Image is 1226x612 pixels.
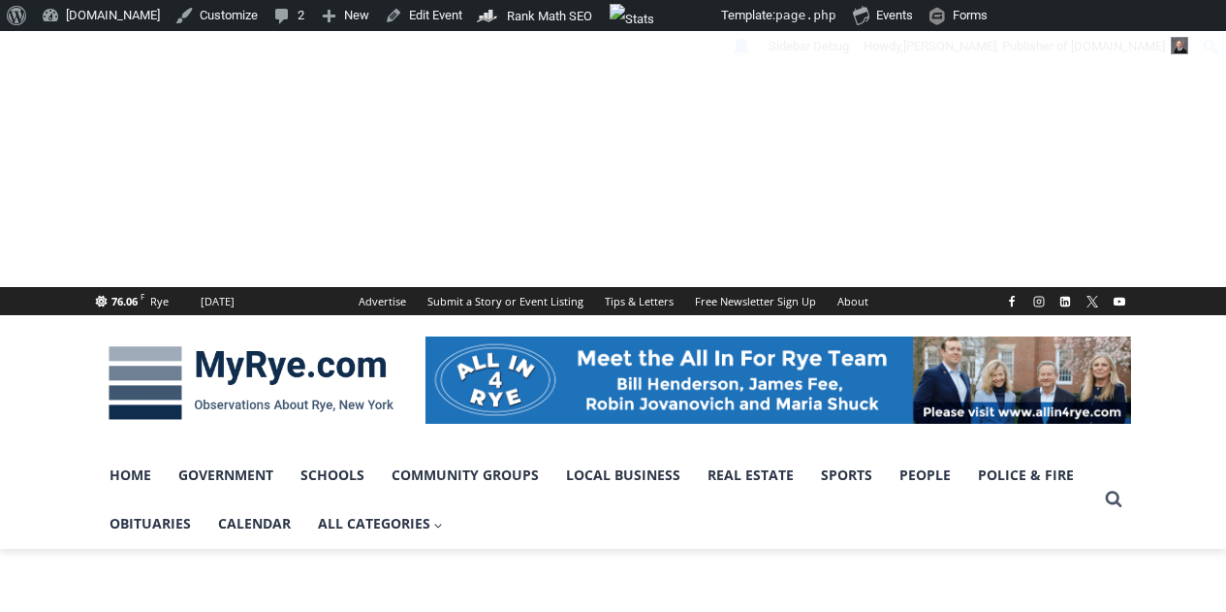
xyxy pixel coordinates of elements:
img: All in for Rye [425,337,1131,424]
a: People [886,451,964,499]
div: Rye [150,293,169,310]
span: All Categories [318,513,444,534]
img: Views over 48 hours. Click for more Jetpack Stats. [610,4,718,27]
a: Police & Fire [964,451,1087,499]
img: MyRye.com [96,333,406,434]
a: Free Newsletter Sign Up [684,287,827,315]
span: [PERSON_NAME], Publisher of [DOMAIN_NAME] [903,39,1165,53]
a: Tips & Letters [594,287,684,315]
a: Linkedin [1053,290,1077,313]
a: Howdy, [857,31,1196,62]
nav: Secondary Navigation [348,287,879,315]
a: Advertise [348,287,417,315]
a: About [827,287,879,315]
span: F [141,291,144,302]
a: Real Estate [694,451,807,499]
a: Sports [807,451,886,499]
span: page.php [775,8,836,22]
a: Instagram [1027,290,1051,313]
a: Facebook [1000,290,1023,313]
a: Community Groups [378,451,552,499]
a: Home [96,451,165,499]
span: 76.06 [111,294,138,308]
a: All Categories [304,499,457,548]
a: Local Business [552,451,694,499]
a: Government [165,451,287,499]
a: Calendar [204,499,304,548]
button: View Search Form [1096,482,1131,517]
a: Turn on Custom Sidebars explain mode. [762,31,857,62]
a: YouTube [1108,290,1131,313]
a: Schools [287,451,378,499]
a: X [1081,290,1104,313]
span: Rank Math SEO [507,9,592,23]
nav: Primary Navigation [96,451,1096,549]
a: Submit a Story or Event Listing [417,287,594,315]
a: Obituaries [96,499,204,548]
div: [DATE] [201,293,235,310]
